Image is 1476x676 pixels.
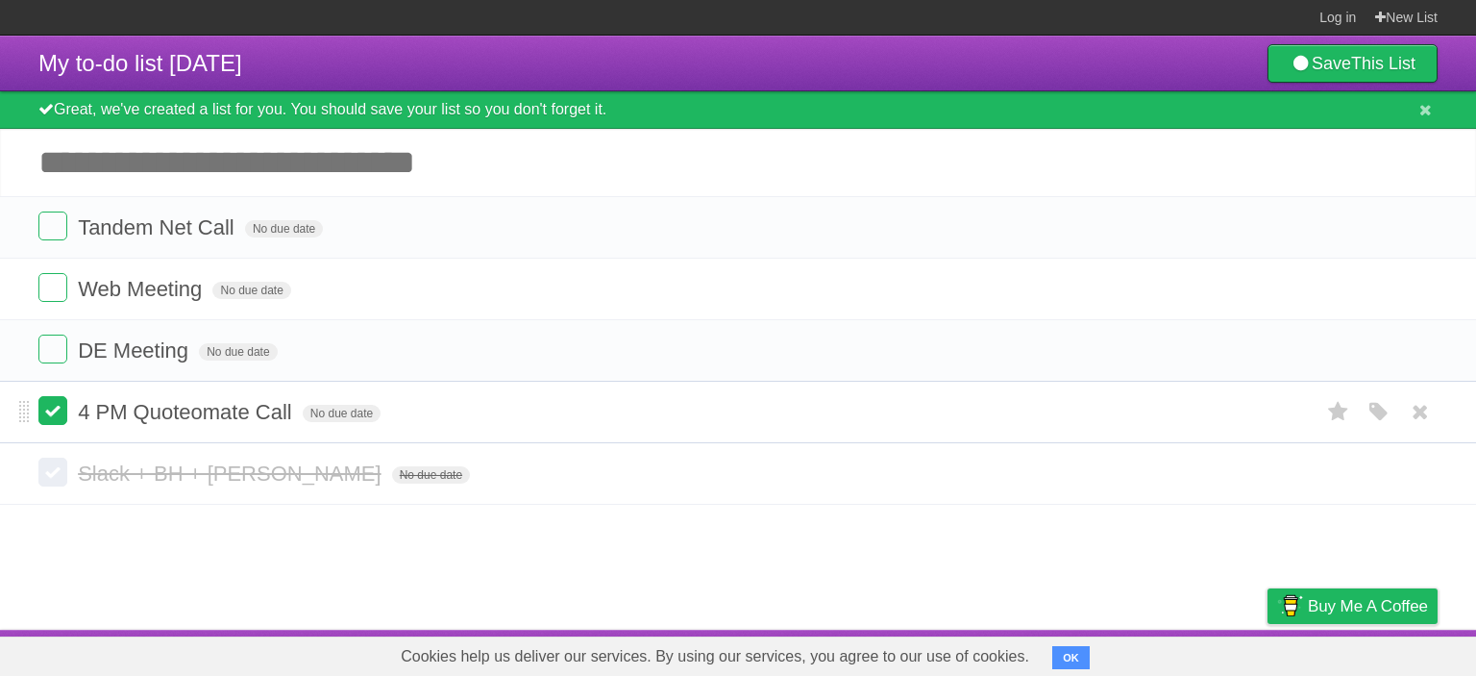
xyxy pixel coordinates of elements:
[78,338,193,363] span: DE Meeting
[1308,589,1428,623] span: Buy me a coffee
[1316,635,1438,671] a: Suggest a feature
[199,343,277,361] span: No due date
[38,458,67,487] label: Done
[78,462,385,486] span: Slack + BH + [PERSON_NAME]
[38,212,67,240] label: Done
[78,215,239,239] span: Tandem Net Call
[1277,589,1303,622] img: Buy me a coffee
[1177,635,1219,671] a: Terms
[1075,635,1153,671] a: Developers
[303,405,381,422] span: No due date
[1267,588,1438,624] a: Buy me a coffee
[1320,396,1357,428] label: Star task
[1267,44,1438,83] a: SaveThis List
[381,638,1048,676] span: Cookies help us deliver our services. By using our services, you agree to our use of cookies.
[38,396,67,425] label: Done
[38,335,67,363] label: Done
[38,50,242,76] span: My to-do list [DATE]
[1351,54,1415,73] b: This List
[212,282,290,299] span: No due date
[245,220,323,238] span: No due date
[392,466,470,484] span: No due date
[38,273,67,302] label: Done
[78,400,297,424] span: 4 PM Quoteomate Call
[1242,635,1292,671] a: Privacy
[1052,646,1090,669] button: OK
[78,277,207,301] span: Web Meeting
[1012,635,1052,671] a: About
